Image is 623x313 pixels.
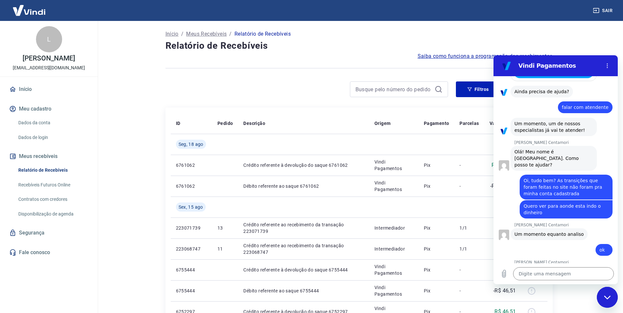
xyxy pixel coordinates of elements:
p: Descrição [243,120,265,127]
p: / [229,30,232,38]
p: R$ 177,83 [492,161,516,169]
p: Vindi Pagamentos [374,180,413,193]
button: Meu cadastro [8,102,90,116]
p: Origem [374,120,390,127]
p: 6761062 [176,183,207,189]
p: Pix [424,162,449,168]
p: Vindi Pagamentos [374,263,413,276]
a: Recebíveis Futuros Online [16,178,90,192]
p: - [459,287,479,294]
a: Fale conosco [8,245,90,260]
p: ID [176,120,181,127]
p: Valor Líq. [490,120,511,127]
span: Seg, 18 ago [179,141,203,148]
p: 11 [217,246,233,252]
p: - [459,267,479,273]
p: Parcelas [459,120,479,127]
a: Segurança [8,226,90,240]
iframe: Botão para iniciar a janela de mensagens, 1 mensagem não lida [597,287,618,308]
p: 1/1 [459,225,479,231]
input: Busque pelo número do pedido [355,84,432,94]
p: Vindi Pagamentos [374,159,413,172]
span: Sex, 15 ago [179,204,203,210]
a: Dados de login [16,131,90,144]
p: Pix [424,287,449,294]
a: Dados da conta [16,116,90,130]
p: 223068747 [176,246,207,252]
p: Intermediador [374,225,413,231]
a: Meus Recebíveis [186,30,227,38]
p: Crédito referente ao recebimento da transação 223068747 [243,242,364,255]
p: / [181,30,183,38]
p: Pix [424,267,449,273]
p: -R$ 46,51 [493,287,516,295]
p: 6755444 [176,287,207,294]
p: 6755444 [176,267,207,273]
a: Disponibilização de agenda [16,207,90,221]
p: 13 [217,225,233,231]
button: Sair [592,5,615,17]
a: Início [165,30,179,38]
p: Relatório de Recebíveis [234,30,291,38]
p: Crédito referente à devolução do saque 6755444 [243,267,364,273]
img: Vindi [8,0,50,20]
div: L [36,26,62,52]
p: Pix [424,246,449,252]
p: Pagamento [424,120,449,127]
p: [PERSON_NAME] [23,55,75,62]
p: Pedido [217,120,233,127]
button: Meus recebíveis [8,149,90,164]
a: Início [8,82,90,96]
p: 6761062 [176,162,207,168]
p: Crédito referente à devolução do saque 6761062 [243,162,364,168]
button: Filtros [456,81,500,97]
p: Crédito referente ao recebimento da transação 223071739 [243,221,364,235]
a: Saiba como funciona a programação dos recebimentos [418,52,553,60]
p: -R$ 177,83 [490,182,516,190]
p: 223071739 [176,225,207,231]
p: - [459,183,479,189]
p: Débito referente ao saque 6755444 [243,287,364,294]
p: Pix [424,225,449,231]
p: Débito referente ao saque 6761062 [243,183,364,189]
p: - [459,162,479,168]
a: Relatório de Recebíveis [16,164,90,177]
h4: Relatório de Recebíveis [165,39,553,52]
p: Intermediador [374,246,413,252]
p: 1/1 [459,246,479,252]
p: Vindi Pagamentos [374,284,413,297]
p: Pix [424,183,449,189]
iframe: Janela de mensagens [493,55,618,284]
p: [EMAIL_ADDRESS][DOMAIN_NAME] [13,64,85,71]
a: Contratos com credores [16,193,90,206]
